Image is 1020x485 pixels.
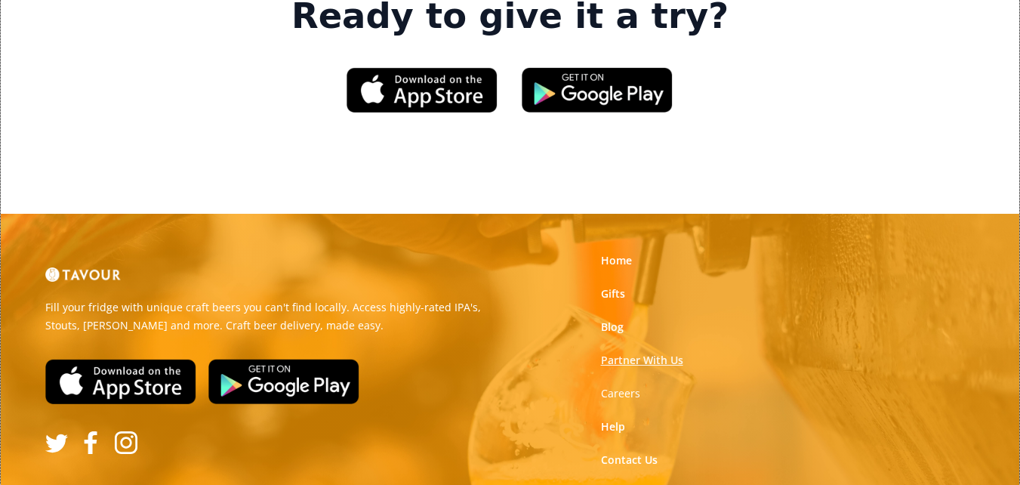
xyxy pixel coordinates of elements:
[601,353,683,368] a: Partner With Us
[601,253,632,268] a: Home
[601,453,658,468] a: Contact Us
[601,419,625,434] a: Help
[601,386,640,401] a: Careers
[45,298,499,335] p: Fill your fridge with unique craft beers you can't find locally. Access highly-rated IPA's, Stout...
[601,320,624,335] a: Blog
[601,386,640,400] strong: Careers
[601,286,625,301] a: Gifts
